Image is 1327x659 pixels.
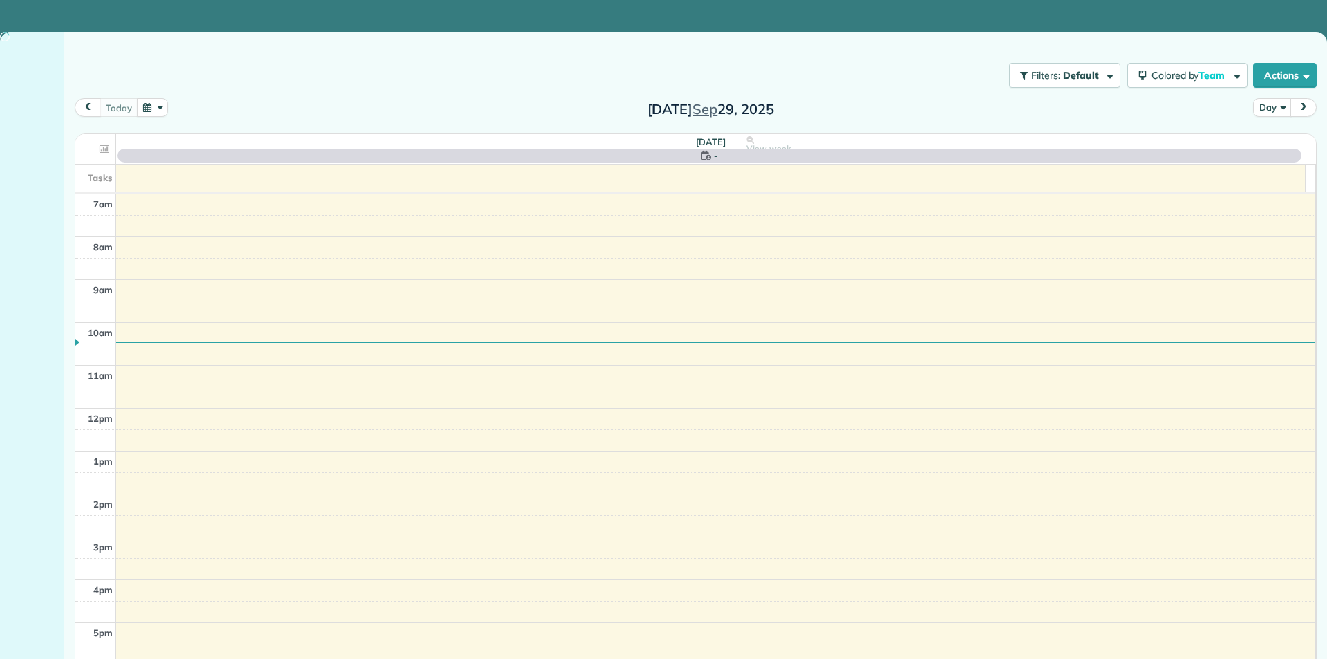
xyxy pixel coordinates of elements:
span: Colored by [1151,69,1230,82]
button: today [100,98,138,117]
button: Actions [1253,63,1317,88]
span: Tasks [88,172,113,183]
span: Filters: [1031,69,1060,82]
button: next [1290,98,1317,117]
button: Day [1253,98,1291,117]
span: Default [1063,69,1100,82]
span: Team [1198,69,1227,82]
span: [DATE] [696,136,726,147]
span: - [714,149,718,163]
button: Filters: Default [1009,63,1120,88]
span: 4pm [93,584,113,595]
span: 2pm [93,499,113,510]
span: 11am [88,370,113,381]
h2: [DATE] 29, 2025 [624,102,797,117]
button: Colored byTeam [1127,63,1248,88]
span: 3pm [93,541,113,553]
span: 1pm [93,456,113,467]
button: prev [75,98,101,117]
span: 8am [93,241,113,252]
span: Sep [693,100,717,118]
span: View week [746,143,791,154]
span: 10am [88,327,113,338]
span: 5pm [93,627,113,638]
span: 7am [93,198,113,210]
span: 12pm [88,413,113,424]
a: Filters: Default [1002,63,1120,88]
span: 9am [93,284,113,295]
